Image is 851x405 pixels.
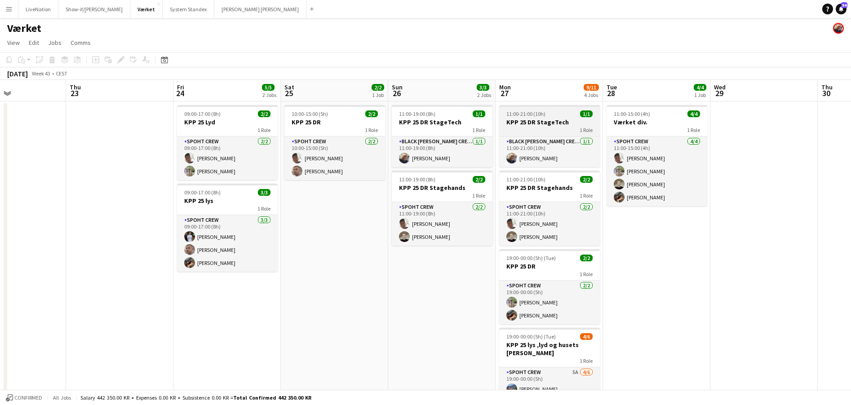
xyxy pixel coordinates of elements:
[71,39,91,47] span: Comms
[836,4,847,14] a: 54
[163,0,214,18] button: System Standex
[7,22,41,35] h1: Værket
[48,39,62,47] span: Jobs
[25,37,43,48] a: Edit
[29,39,39,47] span: Edit
[44,37,65,48] a: Jobs
[30,70,52,77] span: Week 43
[67,37,94,48] a: Comms
[7,69,28,78] div: [DATE]
[233,394,311,401] span: Total Confirmed 442 350.00 KR
[214,0,306,18] button: [PERSON_NAME] [PERSON_NAME]
[4,393,44,403] button: Confirmed
[833,23,844,34] app-user-avatar: Danny Tranekær
[51,394,73,401] span: All jobs
[841,2,847,8] span: 54
[14,395,42,401] span: Confirmed
[4,37,23,48] a: View
[58,0,130,18] button: Show-if/[PERSON_NAME]
[130,0,163,18] button: Værket
[18,0,58,18] button: LiveNation
[80,394,311,401] div: Salary 442 350.00 KR + Expenses 0.00 KR + Subsistence 0.00 KR =
[7,39,20,47] span: View
[56,70,67,77] div: CEST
